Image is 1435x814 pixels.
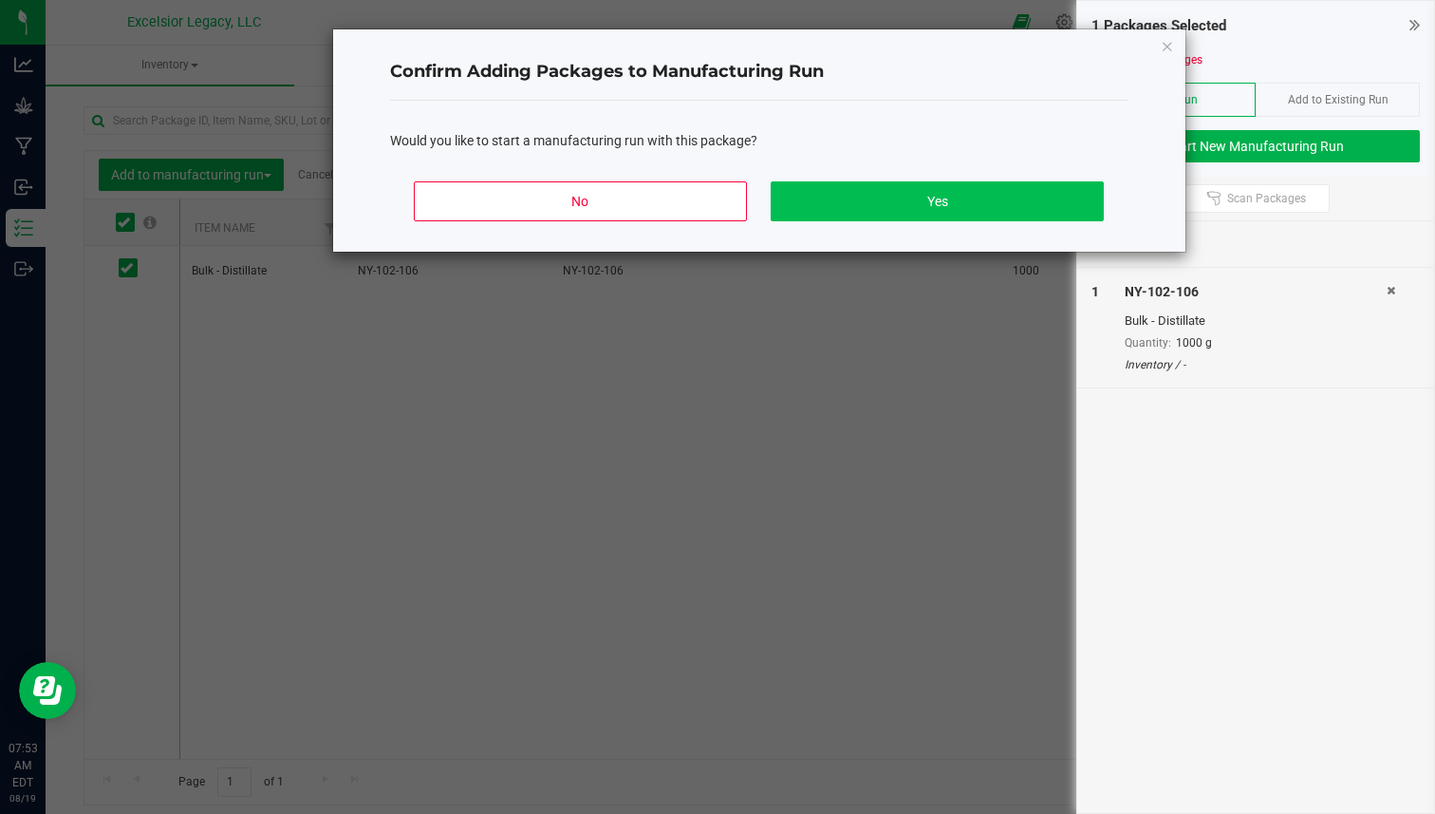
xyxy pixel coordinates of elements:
button: No [414,181,746,221]
iframe: Resource center [19,662,76,719]
button: Close [1161,34,1174,57]
h4: Confirm Adding Packages to Manufacturing Run [390,60,1128,85]
div: Would you like to start a manufacturing run with this package? [390,131,1128,151]
button: Yes [771,181,1103,221]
